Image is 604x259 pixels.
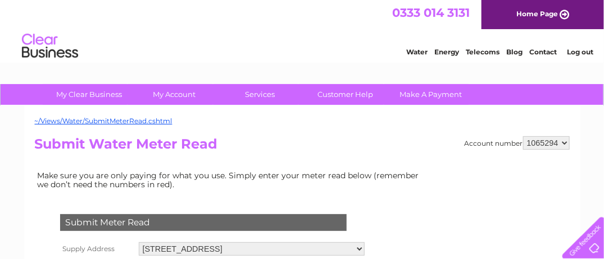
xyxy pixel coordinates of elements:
[21,29,79,63] img: logo.png
[434,48,459,56] a: Energy
[406,48,428,56] a: Water
[384,84,477,105] a: Make A Payment
[567,48,594,56] a: Log out
[35,168,428,192] td: Make sure you are only paying for what you use. Simply enter your meter read below (remember we d...
[529,48,557,56] a: Contact
[43,84,135,105] a: My Clear Business
[35,117,172,125] a: ~/Views/Water/SubmitMeterRead.cshtml
[37,6,568,54] div: Clear Business is a trading name of Verastar Limited (registered in [GEOGRAPHIC_DATA] No. 3667643...
[465,136,570,150] div: Account number
[506,48,523,56] a: Blog
[214,84,306,105] a: Services
[299,84,392,105] a: Customer Help
[35,136,570,158] h2: Submit Water Meter Read
[466,48,499,56] a: Telecoms
[128,84,221,105] a: My Account
[57,239,136,258] th: Supply Address
[60,214,347,231] div: Submit Meter Read
[392,6,470,20] a: 0333 014 3131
